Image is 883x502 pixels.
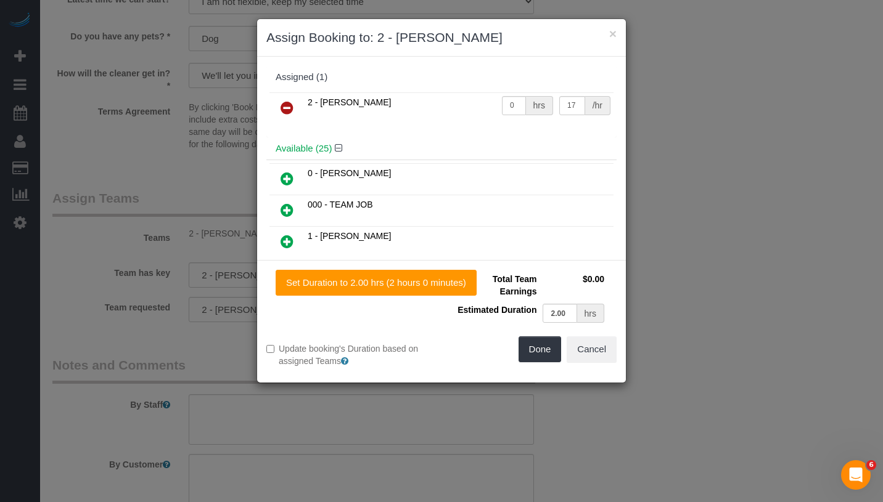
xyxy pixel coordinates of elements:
[458,305,536,315] span: Estimated Duration
[308,200,373,209] span: 000 - TEAM JOB
[577,304,604,323] div: hrs
[266,28,617,47] h3: Assign Booking to: 2 - [PERSON_NAME]
[308,231,391,241] span: 1 - [PERSON_NAME]
[276,72,607,83] div: Assigned (1)
[451,270,540,301] td: Total Team Earnings
[308,97,391,107] span: 2 - [PERSON_NAME]
[519,336,562,362] button: Done
[866,460,876,470] span: 6
[567,336,617,362] button: Cancel
[266,342,432,367] label: Update booking's Duration based on assigned Teams
[276,144,607,154] h4: Available (25)
[526,96,553,115] div: hrs
[540,270,607,301] td: $0.00
[609,27,617,40] button: ×
[585,96,610,115] div: /hr
[841,460,871,490] iframe: Intercom live chat
[266,345,274,353] input: Update booking's Duration based on assigned Teams
[308,168,391,178] span: 0 - [PERSON_NAME]
[276,270,477,296] button: Set Duration to 2.00 hrs (2 hours 0 minutes)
